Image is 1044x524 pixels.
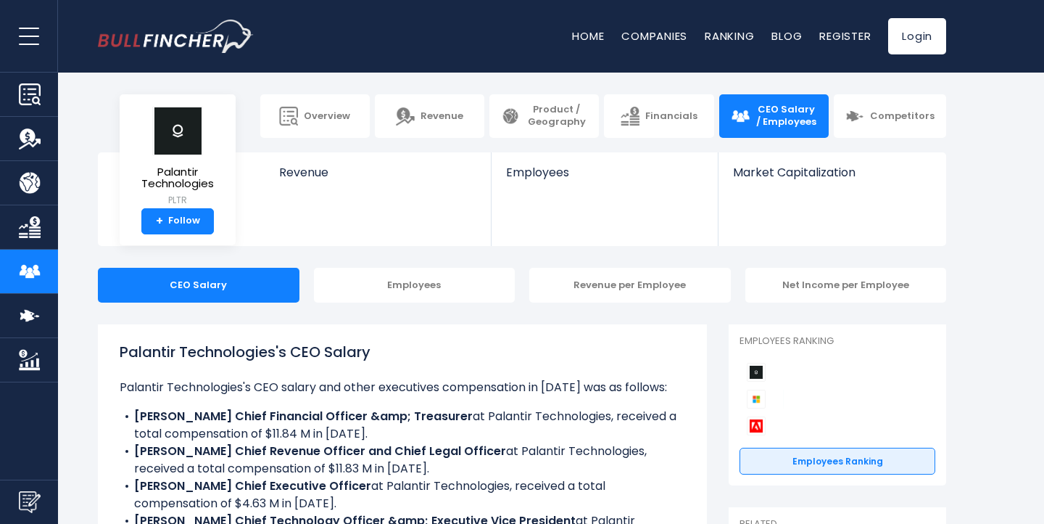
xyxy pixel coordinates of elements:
a: Competitors [834,94,946,138]
div: Net Income per Employee [745,268,947,303]
p: Employees Ranking [739,335,935,348]
small: PLTR [131,194,224,207]
a: Home [572,28,604,44]
span: Employees [506,165,703,179]
p: Palantir Technologies's CEO salary and other executives compensation in [DATE] was as follows: [120,379,685,396]
span: Overview [304,110,350,123]
span: Market Capitalization [733,165,930,179]
li: at Palantir Technologies, received a total compensation of $11.83 M in [DATE]. [120,443,685,478]
a: Blog [771,28,802,44]
span: Revenue [420,110,463,123]
b: [PERSON_NAME] Chief Executive Officer [134,478,371,494]
b: [PERSON_NAME] Chief Revenue Officer and Chief Legal Officer [134,443,506,459]
img: Adobe competitors logo [747,417,766,435]
a: Companies [621,28,687,44]
li: at Palantir Technologies, received a total compensation of $4.63 M in [DATE]. [120,478,685,512]
a: Login [888,18,946,54]
span: Competitors [870,110,935,123]
a: CEO Salary / Employees [719,94,829,138]
span: Palantir Technologies [131,166,224,190]
span: Revenue [279,165,477,179]
a: Register [819,28,871,44]
img: bullfincher logo [98,20,254,53]
a: Revenue [265,152,492,204]
b: [PERSON_NAME] Chief Financial Officer &amp; Treasurer [134,408,473,425]
div: CEO Salary [98,268,299,303]
a: Market Capitalization [718,152,945,204]
span: Financials [645,110,697,123]
a: Overview [260,94,370,138]
a: Product / Geography [489,94,599,138]
a: +Follow [141,208,214,234]
a: Employees Ranking [739,448,935,475]
span: Product / Geography [526,104,587,128]
a: Employees [492,152,717,204]
img: Microsoft Corporation competitors logo [747,390,766,409]
a: Go to homepage [98,20,254,53]
li: at Palantir Technologies, received a total compensation of $11.84 M in [DATE]. [120,408,685,443]
a: Palantir Technologies PLTR [130,106,225,208]
div: Employees [314,268,515,303]
a: Revenue [375,94,484,138]
a: Financials [604,94,713,138]
h1: Palantir Technologies's CEO Salary [120,341,685,363]
strong: + [156,215,163,228]
img: Palantir Technologies competitors logo [747,363,766,382]
div: Revenue per Employee [529,268,731,303]
span: CEO Salary / Employees [755,104,817,128]
a: Ranking [705,28,754,44]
